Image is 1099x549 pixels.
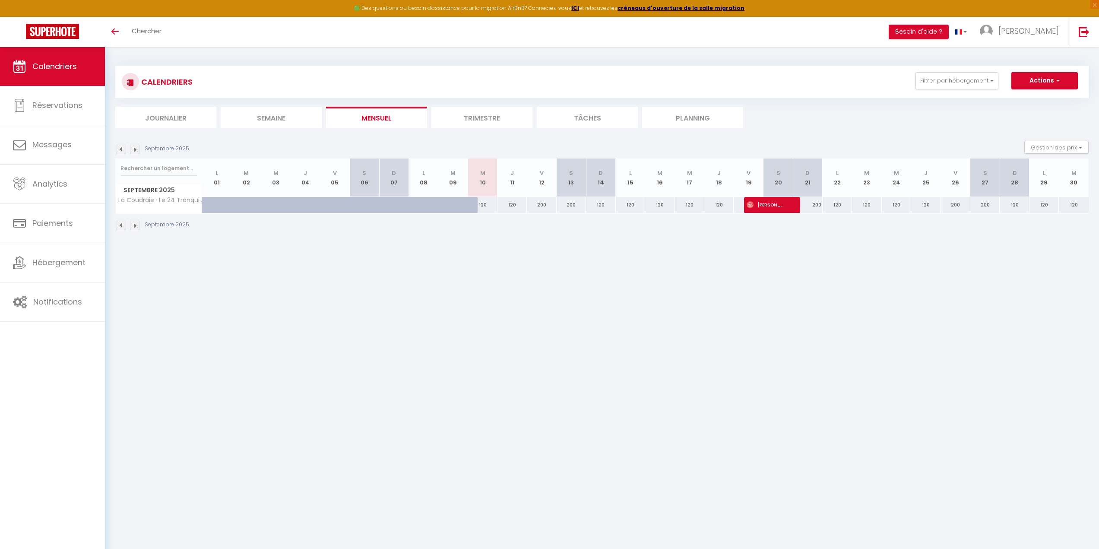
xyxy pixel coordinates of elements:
[557,197,586,213] div: 200
[32,218,73,228] span: Paiements
[599,169,603,177] abbr: D
[350,159,379,197] th: 06
[215,169,218,177] abbr: L
[139,72,193,92] h3: CALENDRIERS
[202,159,231,197] th: 01
[823,159,852,197] th: 22
[793,159,822,197] th: 21
[409,159,438,197] th: 08
[998,25,1059,36] span: [PERSON_NAME]
[497,197,527,213] div: 120
[882,197,911,213] div: 120
[836,169,839,177] abbr: L
[1059,159,1089,197] th: 30
[32,100,82,111] span: Réservations
[231,159,261,197] th: 02
[1013,169,1017,177] abbr: D
[291,159,320,197] th: 04
[983,169,987,177] abbr: S
[645,197,675,213] div: 120
[941,197,970,213] div: 200
[616,197,645,213] div: 120
[527,159,556,197] th: 12
[911,159,941,197] th: 25
[1059,197,1089,213] div: 120
[1000,197,1029,213] div: 120
[32,139,72,150] span: Messages
[468,197,497,213] div: 120
[537,107,638,128] li: Tâches
[26,24,79,39] img: Super Booking
[882,159,911,197] th: 24
[116,184,202,197] span: Septembre 2025
[586,159,615,197] th: 14
[1071,169,1077,177] abbr: M
[642,107,743,128] li: Planning
[145,221,189,229] p: Septembre 2025
[889,25,949,39] button: Besoin d'aide ?
[540,169,544,177] abbr: V
[618,4,744,12] a: créneaux d'ouverture de la salle migration
[629,169,632,177] abbr: L
[120,161,197,176] input: Rechercher un logement...
[793,197,822,213] div: 200
[734,159,763,197] th: 19
[304,169,307,177] abbr: J
[852,197,881,213] div: 120
[687,169,692,177] abbr: M
[953,169,957,177] abbr: V
[747,197,786,213] span: [PERSON_NAME]
[776,169,780,177] abbr: S
[117,197,203,203] span: La Coudraie · Le 24 Tranquille
[145,145,189,153] p: Septembre 2025
[333,169,337,177] abbr: V
[717,169,721,177] abbr: J
[379,159,409,197] th: 07
[704,197,734,213] div: 120
[244,169,249,177] abbr: M
[970,197,1000,213] div: 200
[864,169,869,177] abbr: M
[915,72,998,89] button: Filtrer par hébergement
[675,159,704,197] th: 17
[763,159,793,197] th: 20
[571,4,579,12] a: ICI
[747,169,751,177] abbr: V
[392,169,396,177] abbr: D
[894,169,899,177] abbr: M
[852,159,881,197] th: 23
[911,197,941,213] div: 120
[1029,197,1059,213] div: 120
[273,169,279,177] abbr: M
[1024,141,1089,154] button: Gestion des prix
[704,159,734,197] th: 18
[973,17,1070,47] a: ... [PERSON_NAME]
[823,197,852,213] div: 120
[326,107,427,128] li: Mensuel
[924,169,928,177] abbr: J
[450,169,456,177] abbr: M
[527,197,556,213] div: 200
[497,159,527,197] th: 11
[1000,159,1029,197] th: 28
[557,159,586,197] th: 13
[805,169,810,177] abbr: D
[115,107,216,128] li: Journalier
[438,159,468,197] th: 09
[569,169,573,177] abbr: S
[480,169,485,177] abbr: M
[941,159,970,197] th: 26
[980,25,993,38] img: ...
[675,197,704,213] div: 120
[1043,169,1045,177] abbr: L
[221,107,322,128] li: Semaine
[468,159,497,197] th: 10
[32,257,86,268] span: Hébergement
[1011,72,1078,89] button: Actions
[970,159,1000,197] th: 27
[132,26,162,35] span: Chercher
[32,61,77,72] span: Calendriers
[125,17,168,47] a: Chercher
